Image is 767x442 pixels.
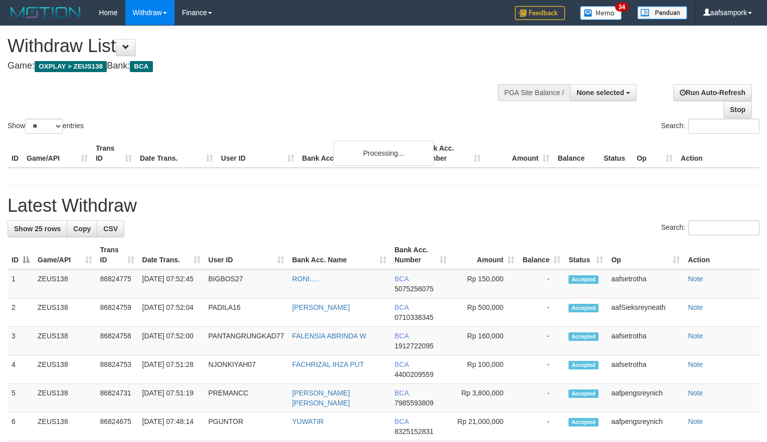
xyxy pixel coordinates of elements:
[8,298,34,327] td: 2
[103,225,118,233] span: CSV
[577,89,624,97] span: None selected
[607,269,684,298] td: aafsetrotha
[292,275,319,283] a: RONI.....
[580,6,622,20] img: Button%20Memo.svg
[96,241,138,269] th: Trans ID: activate to sort column ascending
[138,269,205,298] td: [DATE] 07:52:45
[8,327,34,355] td: 3
[292,417,324,425] a: YUWATIR
[205,412,288,441] td: PGUNTOR
[498,84,570,101] div: PGA Site Balance /
[615,3,629,12] span: 34
[673,84,752,101] a: Run Auto-Refresh
[34,327,96,355] td: ZEUS138
[96,355,138,384] td: 86824753
[518,355,564,384] td: -
[637,6,687,20] img: panduan.png
[416,139,485,168] th: Bank Acc. Number
[395,370,434,378] span: Copy 4400209559 to clipboard
[138,355,205,384] td: [DATE] 07:51:28
[138,384,205,412] td: [DATE] 07:51:19
[677,139,759,168] th: Action
[570,84,637,101] button: None selected
[8,61,501,71] h4: Game: Bank:
[25,119,63,134] select: Showentries
[136,139,217,168] th: Date Trans.
[684,241,759,269] th: Action
[8,384,34,412] td: 5
[568,389,599,398] span: Accepted
[292,332,366,340] a: FALENSIA ABRINDA W
[553,139,600,168] th: Balance
[688,303,703,311] a: Note
[35,61,107,72] span: OXPLAY > ZEUS138
[518,298,564,327] td: -
[485,139,553,168] th: Amount
[138,327,205,355] td: [DATE] 07:52:00
[395,342,434,350] span: Copy 1912722095 to clipboard
[451,241,518,269] th: Amount: activate to sort column ascending
[607,327,684,355] td: aafsetrotha
[688,417,703,425] a: Note
[607,241,684,269] th: Op: activate to sort column ascending
[97,220,124,237] a: CSV
[395,399,434,407] span: Copy 7985593809 to clipboard
[34,384,96,412] td: ZEUS138
[518,269,564,298] td: -
[67,220,97,237] a: Copy
[518,241,564,269] th: Balance: activate to sort column ascending
[298,139,417,168] th: Bank Acc. Name
[451,269,518,298] td: Rp 150,000
[568,304,599,312] span: Accepted
[607,384,684,412] td: aafpengsreynich
[8,241,34,269] th: ID: activate to sort column descending
[34,269,96,298] td: ZEUS138
[34,298,96,327] td: ZEUS138
[568,361,599,369] span: Accepted
[518,412,564,441] td: -
[34,241,96,269] th: Game/API: activate to sort column ascending
[217,139,298,168] th: User ID
[568,418,599,426] span: Accepted
[205,298,288,327] td: PADILA16
[661,119,759,134] label: Search:
[451,384,518,412] td: Rp 3,800,000
[688,220,759,235] input: Search:
[607,412,684,441] td: aafpengsreynich
[96,269,138,298] td: 86824775
[564,241,607,269] th: Status: activate to sort column ascending
[688,332,703,340] a: Note
[633,139,677,168] th: Op
[138,241,205,269] th: Date Trans.: activate to sort column ascending
[395,303,409,311] span: BCA
[451,412,518,441] td: Rp 21,000,000
[96,412,138,441] td: 86824675
[661,220,759,235] label: Search:
[451,327,518,355] td: Rp 160,000
[8,220,67,237] a: Show 25 rows
[34,412,96,441] td: ZEUS138
[8,5,84,20] img: MOTION_logo.png
[518,327,564,355] td: -
[395,427,434,435] span: Copy 8325152831 to clipboard
[292,360,364,368] a: FACHRIZAL IHZA PUT
[130,61,152,72] span: BCA
[73,225,91,233] span: Copy
[688,275,703,283] a: Note
[138,412,205,441] td: [DATE] 07:48:14
[515,6,565,20] img: Feedback.jpg
[96,384,138,412] td: 86824731
[8,196,759,216] h1: Latest Withdraw
[395,332,409,340] span: BCA
[205,384,288,412] td: PREMANCC
[688,389,703,397] a: Note
[395,275,409,283] span: BCA
[292,389,350,407] a: [PERSON_NAME] [PERSON_NAME]
[23,139,92,168] th: Game/API
[333,141,434,166] div: Processing...
[391,241,451,269] th: Bank Acc. Number: activate to sort column ascending
[723,101,752,118] a: Stop
[395,313,434,321] span: Copy 0710338345 to clipboard
[395,360,409,368] span: BCA
[8,412,34,441] td: 6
